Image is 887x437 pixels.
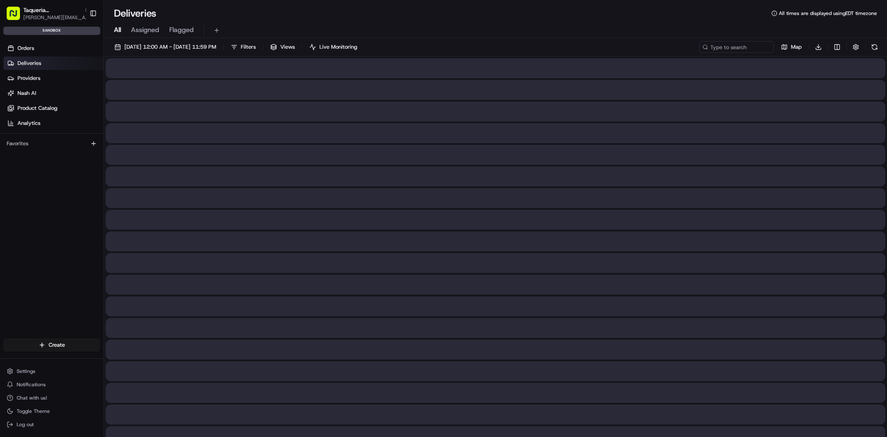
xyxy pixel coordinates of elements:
button: Toggle Theme [3,405,100,417]
button: Live Monitoring [306,41,361,53]
span: All times are displayed using EDT timezone [779,10,877,17]
span: Map [791,43,802,51]
span: Chat with us! [17,395,47,401]
span: Analytics [17,119,40,127]
a: Product Catalog [3,102,104,115]
button: Settings [3,365,100,377]
a: Analytics [3,117,104,130]
button: Chat with us! [3,392,100,404]
span: Live Monitoring [319,43,357,51]
span: Flagged [169,25,194,35]
span: Product Catalog [17,104,57,112]
button: Taqueria [GEOGRAPHIC_DATA] - [GEOGRAPHIC_DATA] [23,6,81,14]
div: Favorites [3,137,100,150]
span: Providers [17,74,40,82]
span: Nash AI [17,89,36,97]
span: Filters [241,43,256,51]
span: Settings [17,368,35,375]
a: Nash AI [3,87,104,100]
button: Create [3,338,100,352]
div: sandbox [3,27,100,35]
button: [DATE] 12:00 AM - [DATE] 11:59 PM [111,41,220,53]
button: Map [777,41,805,53]
span: Log out [17,421,34,428]
button: Notifications [3,379,100,390]
a: Deliveries [3,57,104,70]
span: Orders [17,45,34,52]
span: All [114,25,121,35]
span: Toggle Theme [17,408,50,415]
a: Orders [3,42,104,55]
a: Providers [3,72,104,85]
button: Views [267,41,299,53]
button: Filters [227,41,259,53]
h1: Deliveries [114,7,156,20]
button: Log out [3,419,100,430]
span: Create [49,341,65,349]
button: Taqueria [GEOGRAPHIC_DATA] - [GEOGRAPHIC_DATA][PERSON_NAME][EMAIL_ADDRESS][DOMAIN_NAME] [3,3,86,23]
span: [DATE] 12:00 AM - [DATE] 11:59 PM [124,43,216,51]
button: [PERSON_NAME][EMAIL_ADDRESS][DOMAIN_NAME] [23,14,90,21]
input: Type to search [699,41,774,53]
button: Refresh [869,41,880,53]
span: Notifications [17,381,46,388]
span: Deliveries [17,60,41,67]
span: Views [280,43,295,51]
span: Assigned [131,25,159,35]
